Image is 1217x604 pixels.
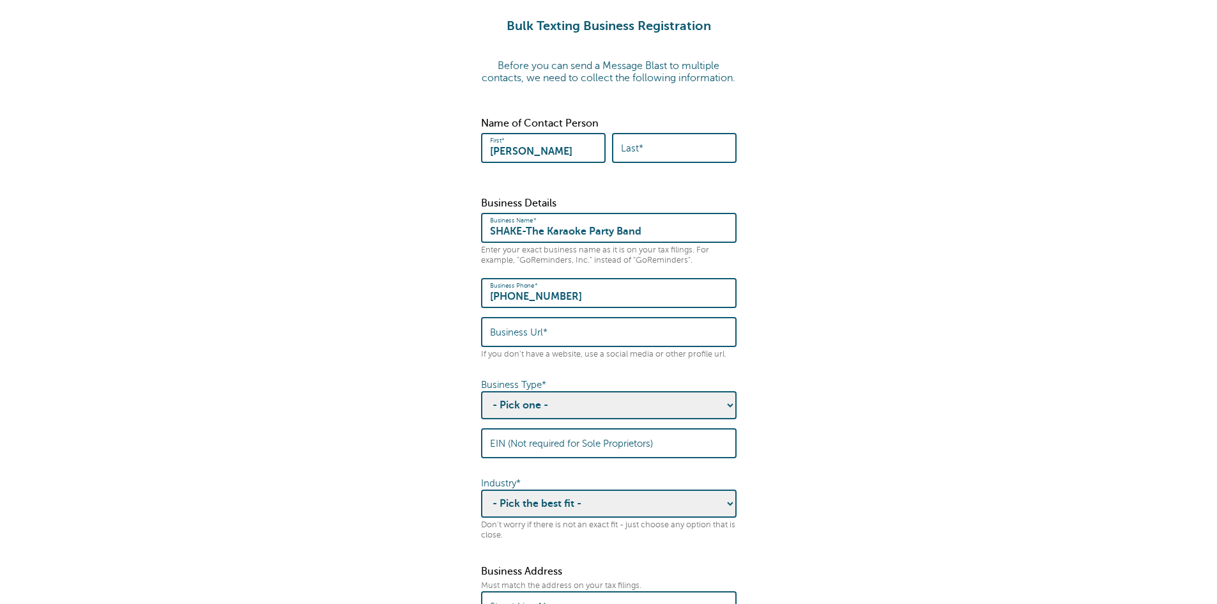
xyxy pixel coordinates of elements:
[481,478,521,488] label: Industry*
[481,520,737,540] p: Don't worry if there is not an exact fit - just choose any option that is close.
[481,581,737,591] p: Must match the address on your tax filings.
[481,380,546,390] label: Business Type*
[481,118,737,130] p: Name of Contact Person
[621,143,643,154] label: Last*
[481,245,737,265] p: Enter your exact business name as it is on your tax filings. For example, "GoReminders, Inc." ins...
[490,438,653,449] label: EIN (Not required for Sole Proprietors)
[481,197,737,210] p: Business Details
[490,217,536,224] label: Business Name*
[490,282,537,290] label: Business Phone*
[481,350,737,359] p: If you don't have a website, use a social media or other profile url.
[490,327,547,338] label: Business Url*
[481,60,737,84] p: Before you can send a Message Blast to multiple contacts, we need to collect the following inform...
[490,137,505,144] label: First*
[13,19,1204,34] h1: Bulk Texting Business Registration
[481,566,737,578] p: Business Address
